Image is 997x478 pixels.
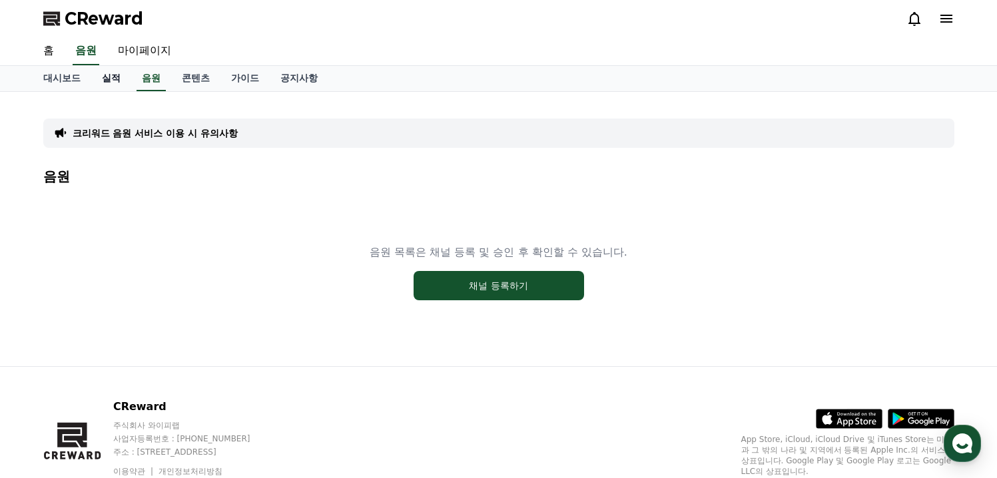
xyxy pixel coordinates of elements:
a: 홈 [4,367,88,401]
a: 공지사항 [270,66,328,91]
a: 음원 [73,37,99,65]
p: 음원 목록은 채널 등록 및 승인 후 확인할 수 있습니다. [370,244,627,260]
span: 홈 [42,387,50,398]
a: 개인정보처리방침 [159,467,222,476]
a: 가이드 [220,66,270,91]
a: 대시보드 [33,66,91,91]
a: 대화 [88,367,172,401]
a: 크리워드 음원 서비스 이용 시 유의사항 [73,126,238,140]
h4: 음원 [43,169,954,184]
a: 설정 [172,367,256,401]
span: CReward [65,8,143,29]
span: 대화 [122,388,138,399]
a: CReward [43,8,143,29]
a: 홈 [33,37,65,65]
p: App Store, iCloud, iCloud Drive 및 iTunes Store는 미국과 그 밖의 나라 및 지역에서 등록된 Apple Inc.의 서비스 상표입니다. Goo... [741,434,954,477]
p: CReward [113,399,276,415]
a: 마이페이지 [107,37,182,65]
a: 콘텐츠 [171,66,220,91]
p: 주식회사 와이피랩 [113,420,276,431]
a: 이용약관 [113,467,155,476]
a: 음원 [137,66,166,91]
p: 사업자등록번호 : [PHONE_NUMBER] [113,433,276,444]
a: 실적 [91,66,131,91]
button: 채널 등록하기 [414,271,584,300]
p: 주소 : [STREET_ADDRESS] [113,447,276,457]
span: 설정 [206,387,222,398]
